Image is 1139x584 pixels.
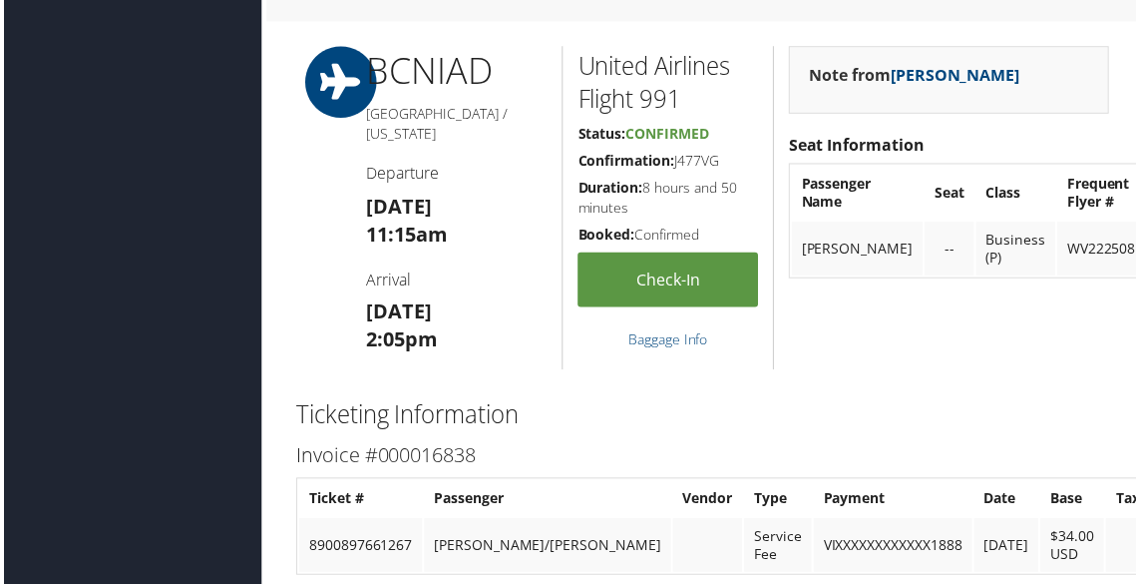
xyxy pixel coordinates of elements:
th: Passenger Name [793,168,925,222]
th: Base [1043,484,1107,520]
h4: Departure [365,164,548,186]
th: Seat [927,168,976,222]
td: Business (P) [978,224,1058,278]
div: -- [937,242,966,260]
th: Vendor [673,484,743,520]
strong: [DATE] [365,195,431,222]
span: Confirmed [625,125,709,144]
strong: Booked: [577,227,634,246]
td: $34.00 USD [1043,522,1107,576]
strong: Confirmation: [577,153,674,172]
strong: Status: [577,125,625,144]
td: VIXXXXXXXXXXXX1888 [815,522,974,576]
strong: [DATE] [365,300,431,327]
strong: 11:15am [365,223,447,250]
h1: BCN IAD [365,47,548,97]
h2: Ticketing Information [294,400,1112,434]
h5: J477VG [577,153,759,173]
td: [PERSON_NAME] [793,224,925,278]
h3: Invoice #000016838 [294,445,1112,473]
td: 8900897661267 [297,522,421,576]
td: Service Fee [745,522,813,576]
th: Passenger [423,484,671,520]
th: Ticket # [297,484,421,520]
h2: United Airlines Flight 991 [577,50,759,117]
td: [DATE] [976,522,1041,576]
th: Class [978,168,1058,222]
h4: Arrival [365,271,548,292]
h5: [GEOGRAPHIC_DATA] / [US_STATE] [365,105,548,144]
strong: Duration: [577,180,642,199]
h5: Confirmed [577,227,759,247]
th: Type [745,484,813,520]
th: Payment [815,484,974,520]
strong: Seat Information [790,135,927,157]
a: [PERSON_NAME] [893,65,1022,87]
th: Date [976,484,1041,520]
td: [PERSON_NAME]/[PERSON_NAME] [423,522,671,576]
strong: Note from [811,65,1022,87]
a: Check-in [577,255,759,309]
h5: 8 hours and 50 minutes [577,180,759,219]
a: Baggage Info [628,332,708,351]
strong: 2:05pm [365,328,437,355]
